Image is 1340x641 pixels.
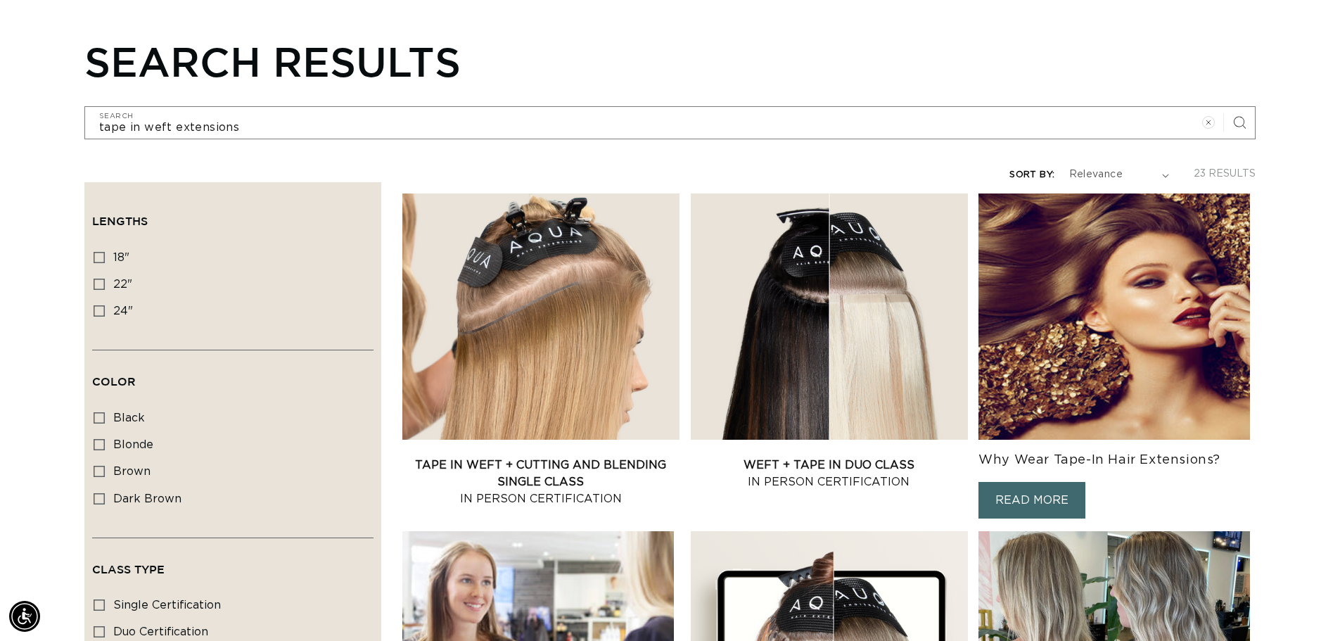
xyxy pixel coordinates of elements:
a: READ MORE [978,482,1085,519]
button: Clear search term [1193,107,1224,138]
span: 24" [113,305,133,317]
input: Search [85,107,1255,139]
span: duo certification [113,626,208,637]
summary: Lengths (0 selected) [92,190,374,241]
a: Weft + Tape in Duo Class In Person Certification [691,457,968,490]
summary: Class Type (0 selected) [92,538,374,589]
iframe: Chat Widget [1270,573,1340,641]
img: Why Wear Tape-In Hair Extensions? [978,193,1250,440]
span: Brown [113,466,151,477]
h1: Search results [84,37,1256,85]
span: 22" [113,279,132,290]
button: Search [1224,107,1255,138]
span: Black [113,412,145,424]
span: Dark Brown [113,493,181,504]
span: Color [92,375,136,388]
label: Sort by: [1009,170,1054,179]
span: Lengths [92,215,148,227]
span: single certification [113,599,221,611]
a: Tape In Weft + Cutting and Blending Single Class In Person Certification [402,457,679,507]
span: Class Type [92,563,165,576]
span: 18" [113,252,129,263]
summary: Color (0 selected) [92,350,374,401]
h3: Why Wear Tape-In Hair Extensions? [978,452,1256,469]
span: Blonde [113,439,153,450]
span: 23 results [1194,169,1256,179]
div: Accessibility Menu [9,601,40,632]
